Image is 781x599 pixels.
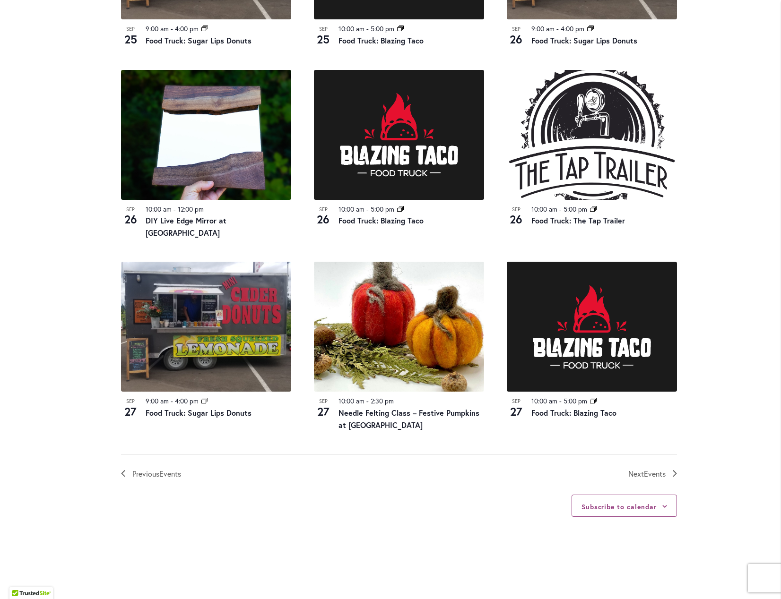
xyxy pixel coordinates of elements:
[371,205,394,214] time: 5:00 pm
[171,396,173,405] span: -
[531,205,557,214] time: 10:00 am
[366,205,369,214] span: -
[146,24,169,33] time: 9:00 am
[146,408,252,418] a: Food Truck: Sugar Lips Donuts
[507,211,526,227] span: 26
[564,205,587,214] time: 5:00 pm
[564,396,587,405] time: 5:00 pm
[121,25,140,33] span: Sep
[314,262,484,392] img: 8d4235abb03348cbaf6b0dda2035e3e6
[174,205,176,214] span: -
[507,262,677,392] img: Blazing Taco Food Truck
[121,468,181,480] a: Previous Events
[121,211,140,227] span: 26
[531,396,557,405] time: 10:00 am
[314,205,333,214] span: Sep
[338,215,424,225] a: Food Truck: Blazing Taco
[628,468,677,480] a: Next Events
[338,205,364,214] time: 10:00 am
[531,35,637,45] a: Food Truck: Sugar Lips Donuts
[132,468,181,480] span: Previous
[121,397,140,405] span: Sep
[559,396,562,405] span: -
[581,502,657,511] button: Subscribe to calendar
[507,31,526,47] span: 26
[507,25,526,33] span: Sep
[561,24,584,33] time: 4:00 pm
[531,215,625,225] a: Food Truck: The Tap Trailer
[507,397,526,405] span: Sep
[146,215,226,238] a: DIY Live Edge Mirror at [GEOGRAPHIC_DATA]
[531,408,616,418] a: Food Truck: Blazing Taco
[121,31,140,47] span: 25
[146,205,172,214] time: 10:00 am
[338,24,364,33] time: 10:00 am
[314,70,484,200] img: Blazing Taco Food Truck
[159,469,181,479] span: Events
[371,24,394,33] time: 5:00 pm
[121,70,291,200] img: 50f20211c98afbc5584179a43ad28f92
[175,396,199,405] time: 4:00 pm
[644,469,666,479] span: Events
[507,403,526,419] span: 27
[146,396,169,405] time: 9:00 am
[507,205,526,214] span: Sep
[314,25,333,33] span: Sep
[121,262,291,392] img: Food Truck: Sugar Lips Apple Cider Donuts
[121,205,140,214] span: Sep
[314,397,333,405] span: Sep
[314,403,333,419] span: 27
[121,403,140,419] span: 27
[556,24,559,33] span: -
[507,70,677,200] img: Food Truck: The Tap Trailer
[366,396,369,405] span: -
[178,205,204,214] time: 12:00 pm
[338,35,424,45] a: Food Truck: Blazing Taco
[531,24,555,33] time: 9:00 am
[7,565,34,592] iframe: Launch Accessibility Center
[175,24,199,33] time: 4:00 pm
[559,205,562,214] span: -
[146,35,252,45] a: Food Truck: Sugar Lips Donuts
[314,31,333,47] span: 25
[314,211,333,227] span: 26
[366,24,369,33] span: -
[371,396,394,405] time: 2:30 pm
[338,396,364,405] time: 10:00 am
[628,468,666,480] span: Next
[338,408,479,430] a: Needle Felting Class – Festive Pumpkins at [GEOGRAPHIC_DATA]
[171,24,173,33] span: -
